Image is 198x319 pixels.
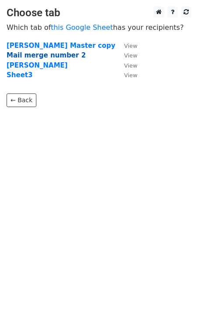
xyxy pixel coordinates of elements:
[7,42,115,50] a: [PERSON_NAME] Master copy
[115,42,137,50] a: View
[51,23,113,32] a: this Google Sheet
[124,72,137,79] small: View
[7,7,191,19] h3: Choose tab
[7,23,191,32] p: Which tab of has your recipients?
[7,61,67,69] a: [PERSON_NAME]
[7,93,36,107] a: ← Back
[115,71,137,79] a: View
[115,61,137,69] a: View
[124,43,137,49] small: View
[154,277,198,319] iframe: Chat Widget
[7,71,32,79] a: Sheet3
[124,52,137,59] small: View
[124,62,137,69] small: View
[115,51,137,59] a: View
[7,51,86,59] a: Mail merge number 2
